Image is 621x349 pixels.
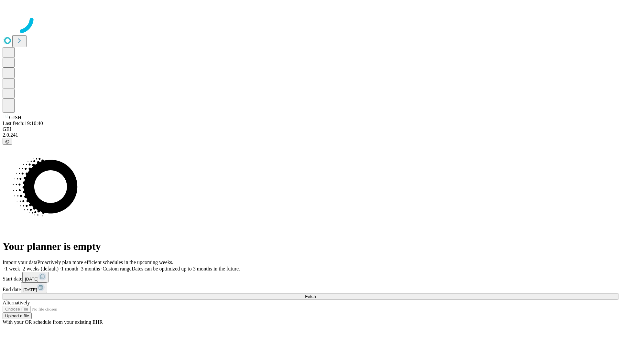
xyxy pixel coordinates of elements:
[3,319,103,325] span: With your OR schedule from your existing EHR
[3,259,38,265] span: Import your data
[3,272,618,282] div: Start date
[305,294,316,299] span: Fetch
[22,272,49,282] button: [DATE]
[3,300,30,305] span: Alternatively
[5,139,10,144] span: @
[3,312,32,319] button: Upload a file
[3,240,618,252] h1: Your planner is empty
[103,266,131,271] span: Custom range
[23,287,37,292] span: [DATE]
[3,121,43,126] span: Last fetch: 19:10:40
[3,293,618,300] button: Fetch
[132,266,240,271] span: Dates can be optimized up to 3 months in the future.
[3,132,618,138] div: 2.0.241
[23,266,59,271] span: 2 weeks (default)
[9,115,21,120] span: GJSH
[5,266,20,271] span: 1 week
[3,282,618,293] div: End date
[3,138,12,145] button: @
[3,126,618,132] div: GEI
[25,277,38,281] span: [DATE]
[81,266,100,271] span: 3 months
[21,282,47,293] button: [DATE]
[38,259,173,265] span: Proactively plan more efficient schedules in the upcoming weeks.
[61,266,78,271] span: 1 month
